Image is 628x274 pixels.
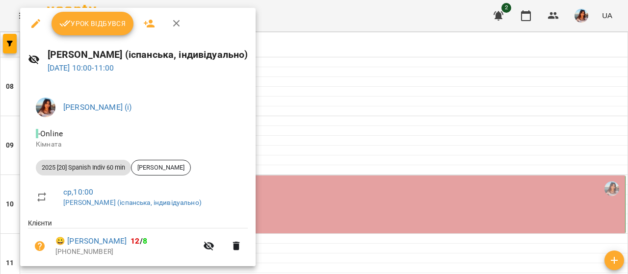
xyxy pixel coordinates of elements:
[59,18,126,29] span: Урок відбувся
[55,235,127,247] a: 😀 [PERSON_NAME]
[36,129,65,138] span: - Online
[143,236,147,246] span: 8
[48,63,114,73] a: [DATE] 10:00-11:00
[63,102,132,112] a: [PERSON_NAME] (і)
[28,234,52,258] button: Візит ще не сплачено. Додати оплату?
[131,236,147,246] b: /
[131,236,139,246] span: 12
[36,140,240,149] p: Кімната
[52,12,134,35] button: Урок відбувся
[36,98,55,117] img: f52eb29bec7ed251b61d9497b14fac82.jpg
[63,187,93,197] a: ср , 10:00
[48,47,248,62] h6: [PERSON_NAME] (іспанська, індивідуально)
[63,199,202,206] a: [PERSON_NAME] (іспанська, індивідуально)
[28,218,248,267] ul: Клієнти
[131,160,191,175] div: [PERSON_NAME]
[55,247,197,257] p: [PHONE_NUMBER]
[36,163,131,172] span: 2025 [20] Spanish Indiv 60 min
[131,163,190,172] span: [PERSON_NAME]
